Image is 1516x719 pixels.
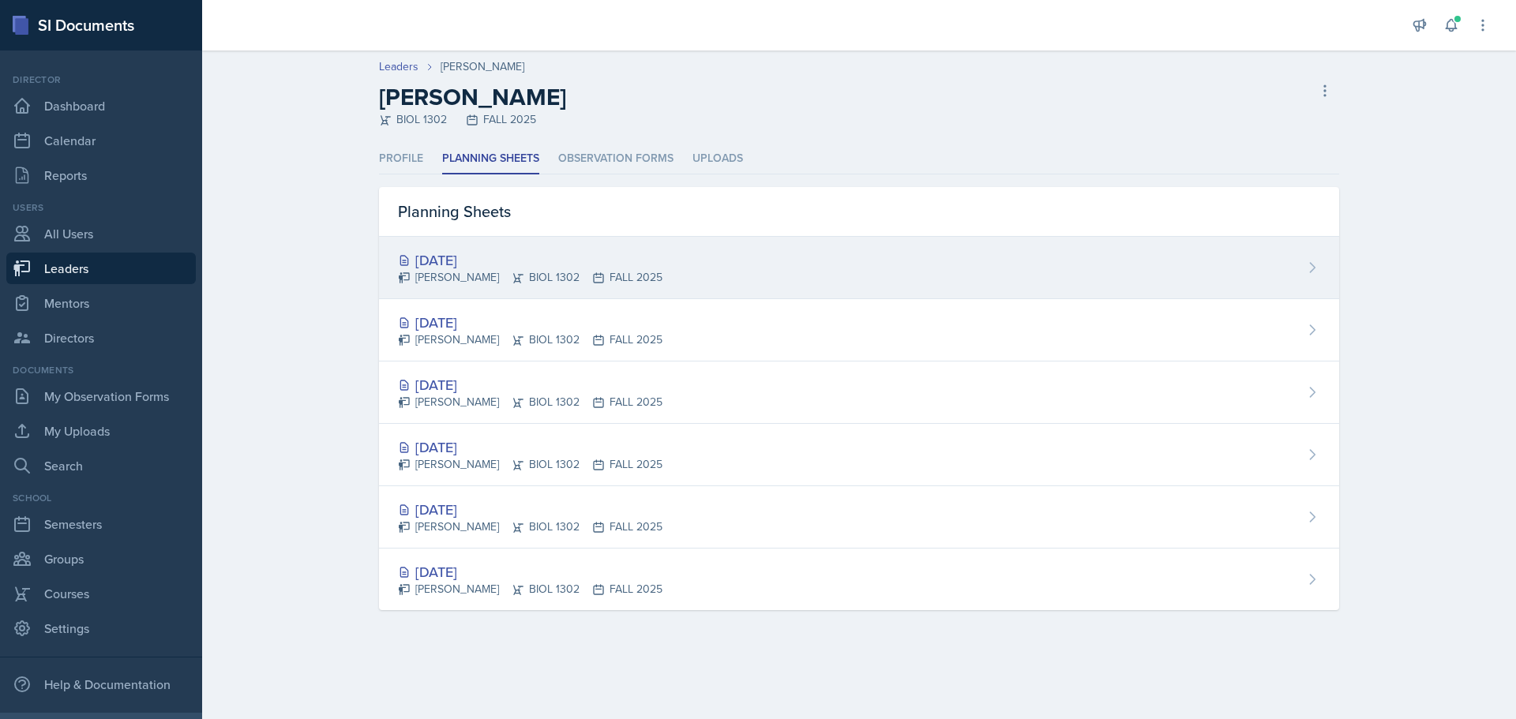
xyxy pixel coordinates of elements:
[6,218,196,249] a: All Users
[442,144,539,174] li: Planning Sheets
[379,361,1339,424] a: [DATE] [PERSON_NAME]BIOL 1302FALL 2025
[379,486,1339,549] a: [DATE] [PERSON_NAME]BIOL 1302FALL 2025
[6,415,196,447] a: My Uploads
[6,287,196,319] a: Mentors
[6,578,196,609] a: Courses
[379,299,1339,361] a: [DATE] [PERSON_NAME]BIOL 1302FALL 2025
[6,668,196,700] div: Help & Documentation
[379,111,566,128] div: BIOL 1302 FALL 2025
[6,322,196,354] a: Directors
[398,394,662,410] div: [PERSON_NAME] BIOL 1302 FALL 2025
[6,450,196,481] a: Search
[379,144,423,174] li: Profile
[6,508,196,540] a: Semesters
[398,331,662,348] div: [PERSON_NAME] BIOL 1302 FALL 2025
[379,187,1339,237] div: Planning Sheets
[6,159,196,191] a: Reports
[398,374,662,395] div: [DATE]
[6,380,196,412] a: My Observation Forms
[398,436,662,458] div: [DATE]
[6,612,196,644] a: Settings
[379,549,1339,610] a: [DATE] [PERSON_NAME]BIOL 1302FALL 2025
[6,90,196,122] a: Dashboard
[398,519,662,535] div: [PERSON_NAME] BIOL 1302 FALL 2025
[6,253,196,284] a: Leaders
[692,144,743,174] li: Uploads
[379,58,418,75] a: Leaders
[6,73,196,87] div: Director
[398,249,662,271] div: [DATE]
[398,456,662,473] div: [PERSON_NAME] BIOL 1302 FALL 2025
[379,237,1339,299] a: [DATE] [PERSON_NAME]BIOL 1302FALL 2025
[441,58,524,75] div: [PERSON_NAME]
[398,581,662,597] div: [PERSON_NAME] BIOL 1302 FALL 2025
[558,144,674,174] li: Observation Forms
[398,269,662,286] div: [PERSON_NAME] BIOL 1302 FALL 2025
[398,561,662,582] div: [DATE]
[379,424,1339,486] a: [DATE] [PERSON_NAME]BIOL 1302FALL 2025
[398,312,662,333] div: [DATE]
[6,543,196,575] a: Groups
[6,363,196,377] div: Documents
[379,83,566,111] h2: [PERSON_NAME]
[6,200,196,215] div: Users
[6,125,196,156] a: Calendar
[398,499,662,520] div: [DATE]
[6,491,196,505] div: School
